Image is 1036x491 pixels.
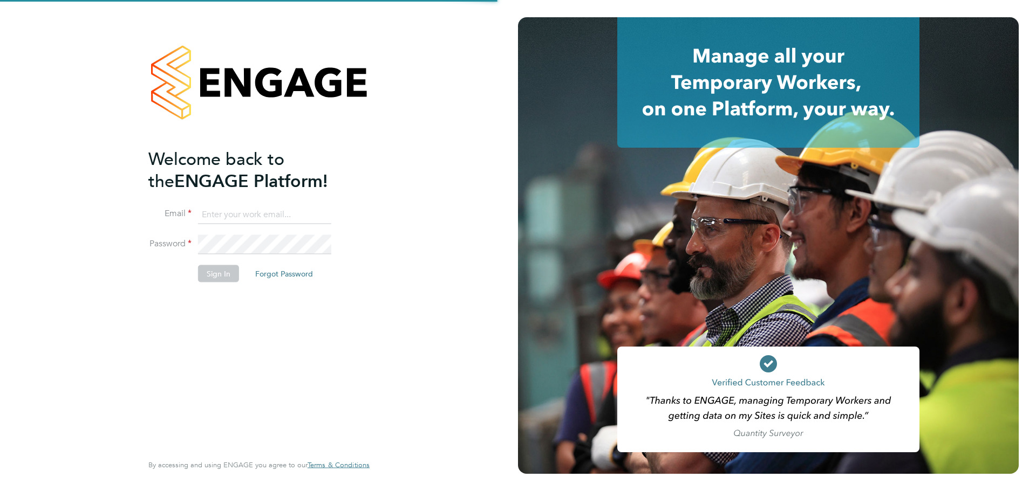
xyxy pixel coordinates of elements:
input: Enter your work email... [198,205,331,224]
label: Email [148,208,192,219]
button: Forgot Password [247,265,322,282]
span: By accessing and using ENGAGE you agree to our [148,460,370,469]
a: Terms & Conditions [308,461,370,469]
button: Sign In [198,265,239,282]
h2: ENGAGE Platform! [148,148,359,192]
label: Password [148,238,192,250]
span: Welcome back to the [148,148,284,191]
